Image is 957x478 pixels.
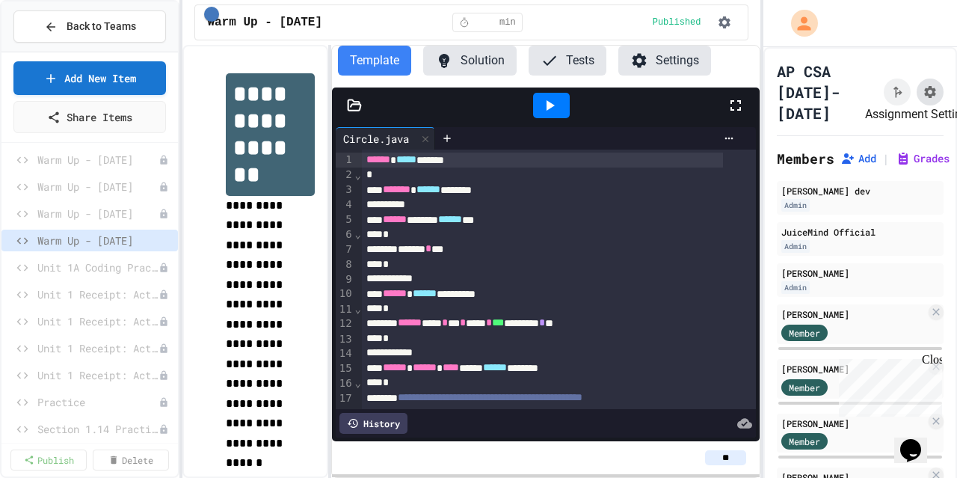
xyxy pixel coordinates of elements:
button: Tests [529,46,606,76]
div: Unpublished [159,343,169,354]
h1: AP CSA [DATE]-[DATE] [777,61,878,123]
div: Unpublished [159,155,169,165]
a: Publish [10,450,87,471]
div: [PERSON_NAME] [781,417,926,430]
button: Add [840,151,876,166]
span: Member [789,381,820,394]
div: Admin [781,240,810,253]
div: Admin [781,199,810,212]
span: Fold line [354,303,362,315]
div: Unpublished [159,289,169,300]
a: Share Items [13,101,166,133]
span: Published [653,16,701,28]
div: Unpublished [159,370,169,381]
div: Unpublished [159,209,169,219]
div: Chat with us now!Close [6,6,103,95]
div: Unpublished [159,397,169,408]
a: Delete [93,450,169,471]
div: 5 [336,212,354,227]
div: 7 [336,242,354,257]
button: Click to see fork details [884,79,911,105]
div: 6 [336,227,354,242]
div: 14 [336,346,354,361]
span: Warm Up - [DATE] [37,206,159,221]
div: 2 [336,168,354,183]
button: Settings [618,46,711,76]
iframe: chat widget [833,353,942,417]
span: min [499,16,516,28]
span: Unit 1 Receipt: Activity 2 — Enhanced Receipt [37,313,159,329]
span: Warm Up - [DATE] [37,152,159,168]
div: Unpublished [159,182,169,192]
span: Member [789,326,820,340]
span: Unit 1A Coding Practice [37,260,159,275]
div: Content is published and visible to students [653,16,707,28]
div: 10 [336,287,354,301]
button: Grades [896,151,950,166]
div: Circle.java [336,127,435,150]
div: 17 [336,391,354,406]
div: Unpublished [159,316,169,327]
div: 12 [336,316,354,331]
span: Warm Up - [DATE] [37,179,159,194]
div: Circle.java [336,131,416,147]
div: Unpublished [159,263,169,273]
div: [PERSON_NAME] dev [781,184,939,197]
span: Warm Up - [DATE] [207,13,322,31]
span: Unit 1 Receipt: Activity 1 - Basic Receipt [37,287,159,302]
div: 13 [336,332,354,347]
div: 4 [336,197,354,212]
div: 11 [336,302,354,317]
div: 18 [336,406,354,421]
div: JuiceMind Official [781,225,939,239]
span: Fold line [354,377,362,389]
span: | [882,150,890,168]
span: Practice [37,394,159,410]
span: Fold line [354,169,362,181]
span: Section 1.14 Practice [37,421,159,437]
div: History [339,413,407,434]
div: [PERSON_NAME] [781,307,926,321]
div: 1 [336,153,354,168]
span: Unit 1 Receipt: Activity 4 — Interactive Receipt [37,367,159,383]
button: Assignment Settings [917,79,944,105]
div: 15 [336,361,354,376]
span: Member [789,435,820,448]
iframe: chat widget [894,418,942,463]
button: Solution [423,46,517,76]
span: Fold line [354,228,362,240]
span: Unit 1 Receipt: Activity 3 — Including Random [37,340,159,356]
button: Back to Teams [13,10,166,43]
div: [PERSON_NAME] [781,266,939,280]
h2: Members [777,148,834,169]
div: [PERSON_NAME] [781,362,926,376]
div: 16 [336,376,354,391]
span: Back to Teams [67,19,136,34]
a: Add New Item [13,61,166,95]
div: Admin [781,281,810,294]
div: 3 [336,183,354,197]
button: Template [338,46,411,76]
div: My Account [775,6,822,40]
div: Unpublished [159,424,169,435]
div: 9 [336,272,354,287]
div: 8 [336,257,354,272]
span: Warm Up - [DATE] [37,233,172,248]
